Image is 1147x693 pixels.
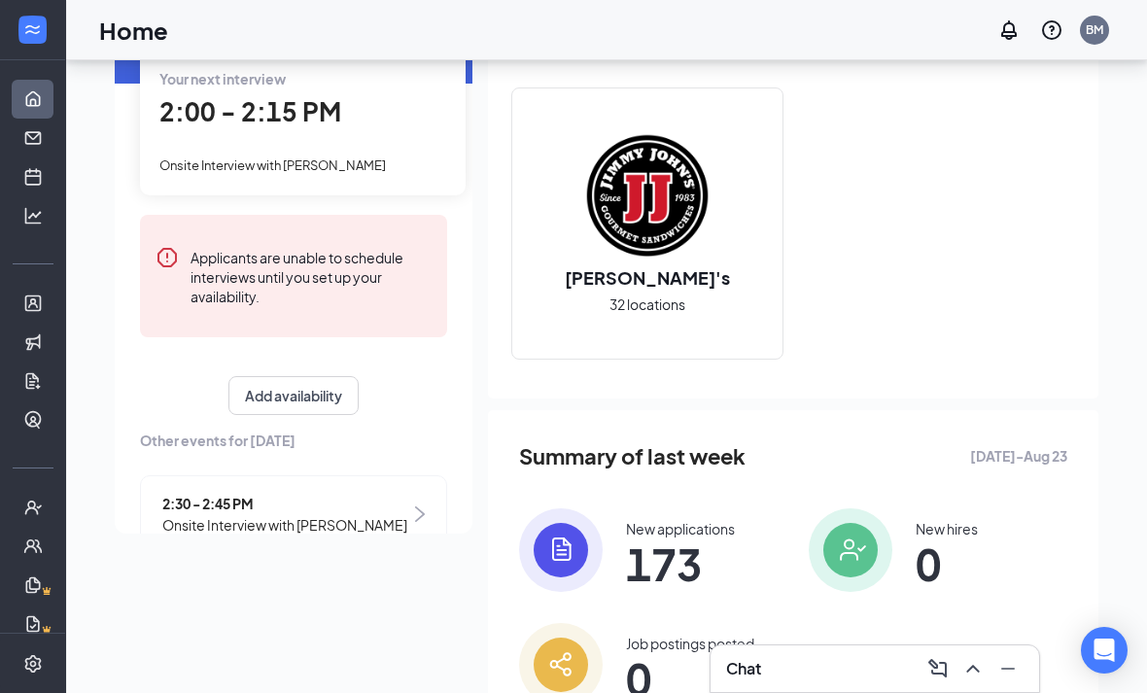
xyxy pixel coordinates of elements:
[23,498,43,517] svg: UserCheck
[916,546,978,581] span: 0
[159,95,341,127] span: 2:00 - 2:15 PM
[23,654,43,674] svg: Settings
[22,19,42,39] svg: WorkstreamLogo
[726,658,761,679] h3: Chat
[1086,21,1103,38] div: BM
[99,14,168,47] h1: Home
[809,508,892,592] img: icon
[585,133,710,258] img: Jimmy John's
[609,294,685,315] span: 32 locations
[140,430,447,451] span: Other events for [DATE]
[970,445,1067,467] span: [DATE] - Aug 23
[191,246,432,306] div: Applicants are unable to schedule interviews until you set up your availability.
[162,514,407,536] span: Onsite Interview with [PERSON_NAME]
[23,206,43,225] svg: Analysis
[519,508,603,592] img: icon
[1081,627,1128,674] div: Open Intercom Messenger
[162,493,407,514] span: 2:30 - 2:45 PM
[159,70,286,87] span: Your next interview
[228,376,359,415] button: Add availability
[626,519,735,538] div: New applications
[992,653,1024,684] button: Minimize
[916,519,978,538] div: New hires
[545,265,749,290] h2: [PERSON_NAME]'s
[996,657,1020,680] svg: Minimize
[156,246,179,269] svg: Error
[922,653,954,684] button: ComposeMessage
[926,657,950,680] svg: ComposeMessage
[519,439,746,473] span: Summary of last week
[997,18,1021,42] svg: Notifications
[957,653,989,684] button: ChevronUp
[159,157,386,173] span: Onsite Interview with [PERSON_NAME]
[1040,18,1063,42] svg: QuestionInfo
[626,634,754,653] div: Job postings posted
[961,657,985,680] svg: ChevronUp
[626,546,735,581] span: 173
